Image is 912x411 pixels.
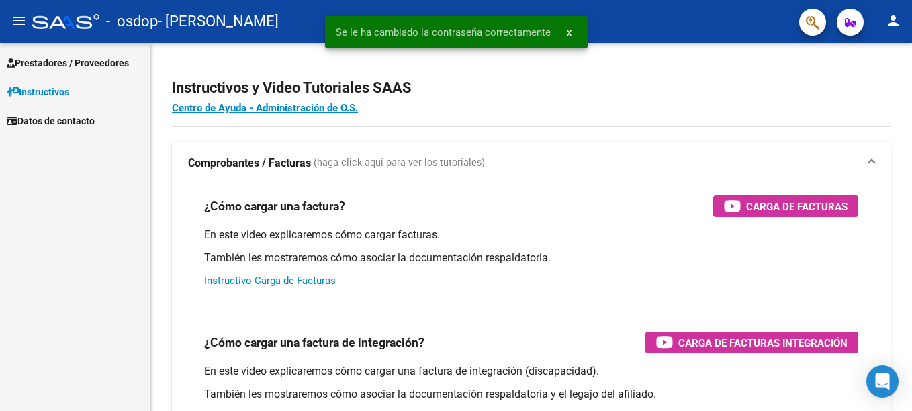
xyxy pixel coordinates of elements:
h2: Instructivos y Video Tutoriales SAAS [172,75,891,101]
mat-icon: person [885,13,901,29]
span: (haga click aquí para ver los tutoriales) [314,156,485,171]
span: Prestadores / Proveedores [7,56,129,71]
strong: Comprobantes / Facturas [188,156,311,171]
span: x [567,26,572,38]
a: Instructivo Carga de Facturas [204,275,336,287]
span: - [PERSON_NAME] [158,7,279,36]
h3: ¿Cómo cargar una factura de integración? [204,333,424,352]
p: En este video explicaremos cómo cargar una factura de integración (discapacidad). [204,364,858,379]
span: Instructivos [7,85,69,99]
mat-icon: menu [11,13,27,29]
span: Carga de Facturas Integración [678,334,848,351]
a: Centro de Ayuda - Administración de O.S. [172,102,358,114]
span: Datos de contacto [7,113,95,128]
button: x [556,20,582,44]
span: Se le ha cambiado la contraseña correctamente [336,26,551,39]
p: En este video explicaremos cómo cargar facturas. [204,228,858,242]
button: Carga de Facturas Integración [645,332,858,353]
span: - osdop [106,7,158,36]
div: Open Intercom Messenger [866,365,899,398]
h3: ¿Cómo cargar una factura? [204,197,345,216]
p: También les mostraremos cómo asociar la documentación respaldatoria. [204,250,858,265]
span: Carga de Facturas [746,198,848,215]
p: También les mostraremos cómo asociar la documentación respaldatoria y el legajo del afiliado. [204,387,858,402]
button: Carga de Facturas [713,195,858,217]
mat-expansion-panel-header: Comprobantes / Facturas (haga click aquí para ver los tutoriales) [172,142,891,185]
